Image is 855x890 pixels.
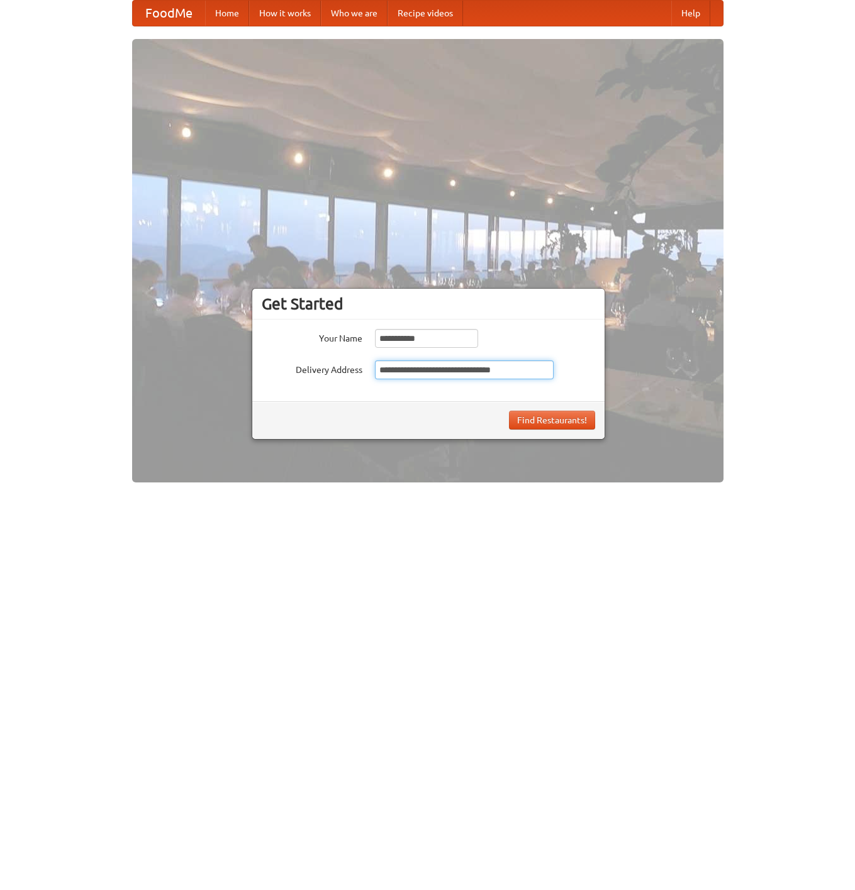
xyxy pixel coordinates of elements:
label: Your Name [262,329,362,345]
button: Find Restaurants! [509,411,595,430]
a: Home [205,1,249,26]
a: How it works [249,1,321,26]
label: Delivery Address [262,360,362,376]
a: FoodMe [133,1,205,26]
a: Recipe videos [388,1,463,26]
a: Help [671,1,710,26]
h3: Get Started [262,294,595,313]
a: Who we are [321,1,388,26]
